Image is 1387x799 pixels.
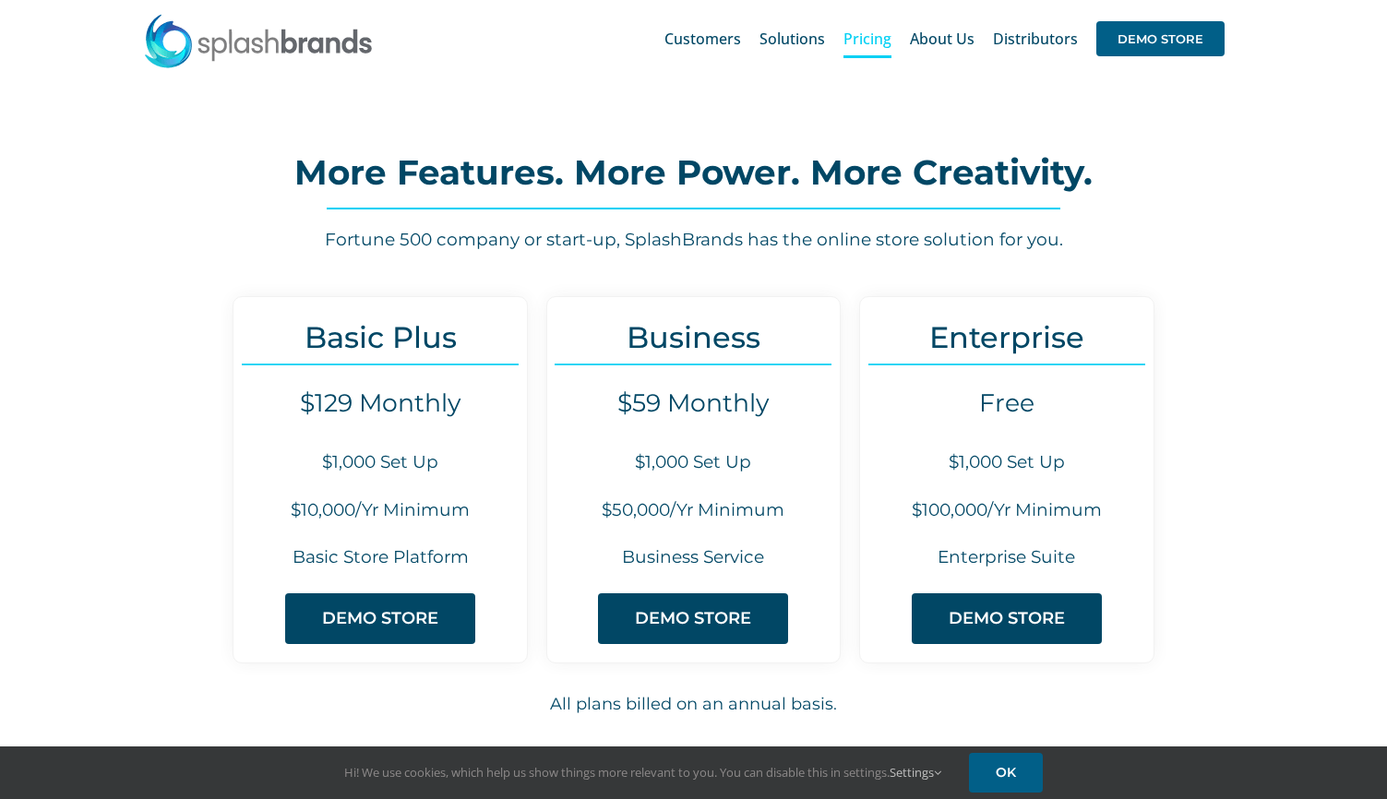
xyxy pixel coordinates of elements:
span: DEMO STORE [322,609,438,628]
a: Customers [664,9,741,68]
h3: Enterprise [860,320,1153,354]
a: DEMO STORE [598,593,788,644]
a: Distributors [993,9,1078,68]
span: Pricing [843,31,891,46]
span: DEMO STORE [1096,21,1225,56]
h4: Free [860,388,1153,418]
h6: Fortune 500 company or start-up, SplashBrands has the online store solution for you. [92,228,1295,253]
span: Distributors [993,31,1078,46]
span: About Us [910,31,974,46]
h2: More Features. More Power. More Creativity. [92,154,1295,191]
h6: All plans billed on an annual basis. [69,692,1318,717]
h6: $50,000/Yr Minimum [547,498,840,523]
h6: $1,000 Set Up [860,450,1153,475]
span: DEMO STORE [949,609,1065,628]
a: DEMO STORE [912,593,1102,644]
span: Hi! We use cookies, which help us show things more relevant to you. You can disable this in setti... [344,764,941,781]
a: Pricing [843,9,891,68]
img: SplashBrands.com Logo [143,13,374,68]
h6: $10,000/Yr Minimum [233,498,526,523]
h6: Business Service [547,545,840,570]
a: DEMO STORE [285,593,475,644]
span: DEMO STORE [635,609,751,628]
h6: $1,000 Set Up [233,450,526,475]
span: Customers [664,31,741,46]
h4: $59 Monthly [547,388,840,418]
a: Settings [890,764,941,781]
a: DEMO STORE [1096,9,1225,68]
h6: Basic Store Platform [233,545,526,570]
h4: $129 Monthly [233,388,526,418]
span: Solutions [759,31,825,46]
h6: $1,000 Set Up [547,450,840,475]
a: OK [969,753,1043,793]
h6: $100,000/Yr Minimum [860,498,1153,523]
h6: Enterprise Suite [860,545,1153,570]
h3: Business [547,320,840,354]
h3: Basic Plus [233,320,526,354]
nav: Main Menu [664,9,1225,68]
